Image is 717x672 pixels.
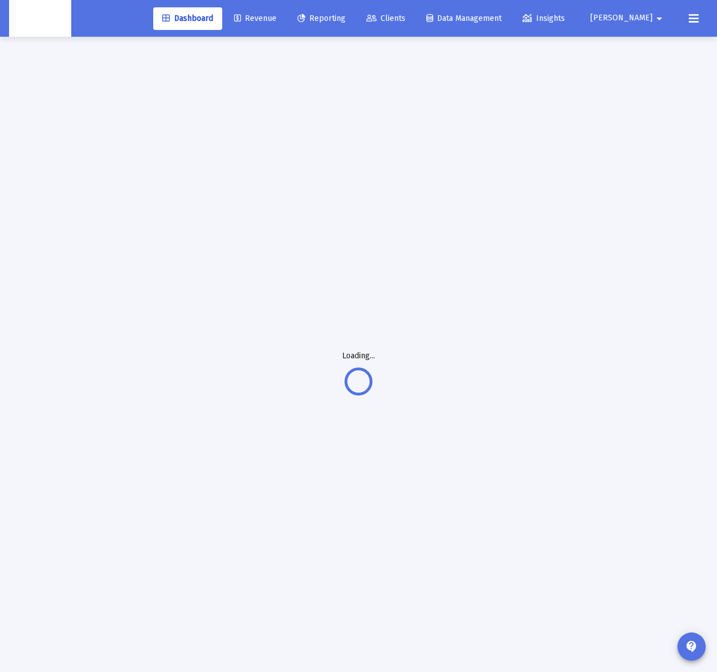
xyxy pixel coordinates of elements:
a: Clients [357,7,414,30]
img: Dashboard [18,7,63,30]
a: Dashboard [153,7,222,30]
mat-icon: contact_support [685,640,698,653]
a: Data Management [417,7,511,30]
span: Revenue [234,14,277,23]
span: Data Management [426,14,502,23]
mat-icon: arrow_drop_down [653,7,666,30]
span: Reporting [297,14,345,23]
a: Insights [513,7,574,30]
span: Dashboard [162,14,213,23]
a: Reporting [288,7,355,30]
a: Revenue [225,7,286,30]
button: [PERSON_NAME] [577,7,680,29]
span: [PERSON_NAME] [590,14,653,23]
span: Insights [522,14,565,23]
span: Clients [366,14,405,23]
